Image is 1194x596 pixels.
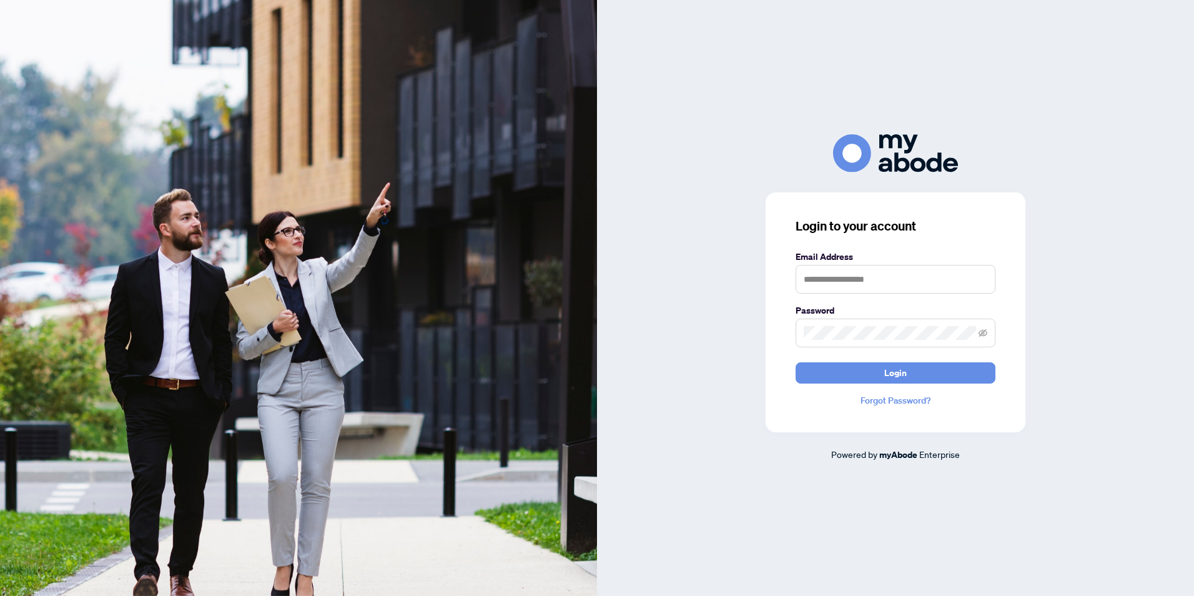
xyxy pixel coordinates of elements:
label: Email Address [796,250,995,264]
span: Enterprise [919,449,960,460]
span: Login [884,363,907,383]
img: ma-logo [833,134,958,172]
span: Powered by [831,449,877,460]
button: Login [796,362,995,384]
h3: Login to your account [796,217,995,235]
span: eye-invisible [979,329,987,337]
label: Password [796,304,995,317]
a: Forgot Password? [796,394,995,407]
a: myAbode [879,448,917,462]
